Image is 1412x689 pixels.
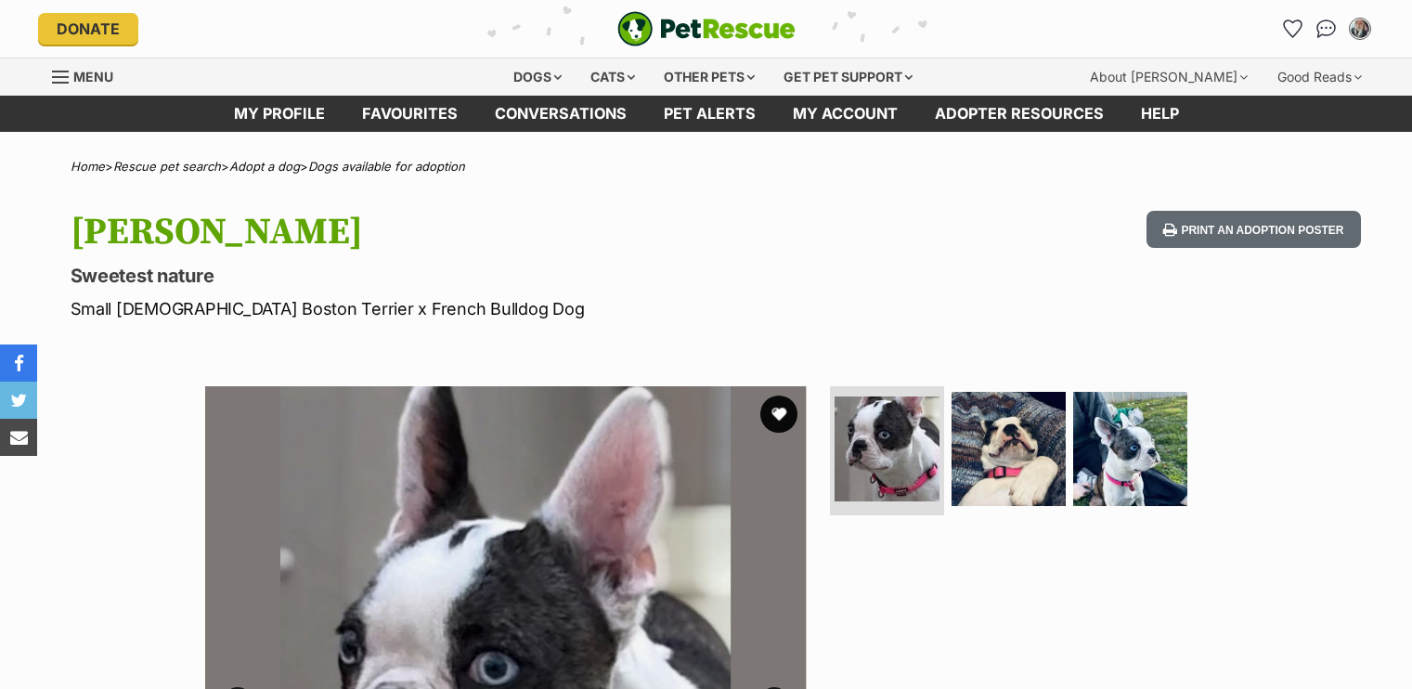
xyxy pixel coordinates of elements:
div: > > > [24,160,1389,174]
img: chat-41dd97257d64d25036548639549fe6c8038ab92f7586957e7f3b1b290dea8141.svg [1316,19,1336,38]
a: Adopt a dog [229,159,300,174]
a: PetRescue [617,11,796,46]
div: Get pet support [771,58,926,96]
h1: [PERSON_NAME] [71,211,856,253]
p: Small [DEMOGRAPHIC_DATA] Boston Terrier x French Bulldog Dog [71,296,856,321]
a: Favourites [1278,14,1308,44]
a: My account [774,96,916,132]
div: About [PERSON_NAME] [1077,58,1261,96]
a: Dogs available for adoption [308,159,465,174]
a: Help [1122,96,1198,132]
div: Dogs [500,58,575,96]
img: judy guest profile pic [1351,19,1369,38]
a: My profile [215,96,343,132]
div: Good Reads [1264,58,1375,96]
button: Print an adoption poster [1146,211,1360,249]
a: Pet alerts [645,96,774,132]
a: Menu [52,58,126,92]
span: Menu [73,69,113,84]
div: Cats [577,58,648,96]
p: Sweetest nature [71,263,856,289]
a: Rescue pet search [113,159,221,174]
ul: Account quick links [1278,14,1375,44]
img: logo-e224e6f780fb5917bec1dbf3a21bbac754714ae5b6737aabdf751b685950b380.svg [617,11,796,46]
a: Adopter resources [916,96,1122,132]
a: Favourites [343,96,476,132]
button: favourite [760,396,797,433]
a: Donate [38,13,138,45]
button: My account [1345,14,1375,44]
a: Home [71,159,105,174]
div: Other pets [651,58,768,96]
a: conversations [476,96,645,132]
img: Photo of Portia [1073,392,1187,506]
a: Conversations [1312,14,1341,44]
img: Photo of Portia [835,396,939,501]
img: Photo of Portia [952,392,1066,506]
